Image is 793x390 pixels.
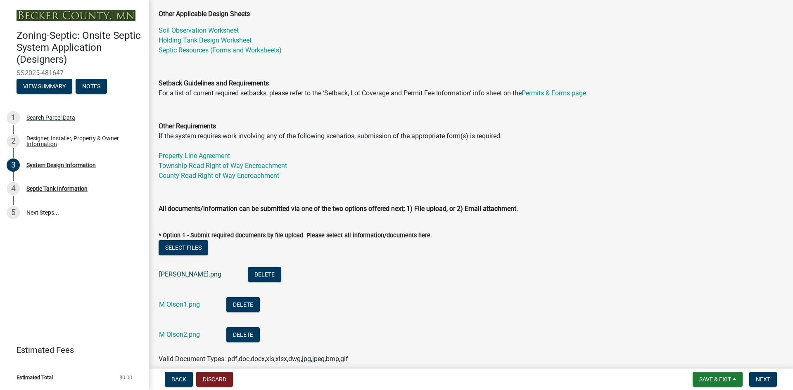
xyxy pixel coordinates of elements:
[693,372,743,387] button: Save & Exit
[248,267,281,282] button: Delete
[749,372,777,387] button: Next
[17,10,135,21] img: Becker County, Minnesota
[26,186,88,191] div: Septic Tank Information
[226,297,260,312] button: Delete
[159,79,269,87] strong: Setback Guidelines and Requirements
[226,301,260,309] wm-modal-confirm: Delete Document
[119,375,132,380] span: $0.00
[26,115,75,121] div: Search Parcel Data
[159,26,239,34] a: Soil Observation Worksheet
[226,327,260,342] button: Delete
[7,342,135,358] a: Estimated Fees
[159,10,250,18] strong: Other Applicable Design Sheets
[159,121,783,181] p: If the system requires work involving any of the following scenarios, submission of the appropria...
[159,46,282,54] a: Septic Resources (Forms and Worksheets)
[159,233,432,239] label: * Option 1 - Submit required documents by file upload. Please select all information/documents here.
[159,355,348,363] span: Valid Document Types: pdf,doc,docx,xls,xlsx,dwg,jpg,jpeg,bmp,gif
[159,36,252,44] a: Holding Tank Design Worksheet
[7,135,20,148] div: 2
[26,135,135,147] div: Designer, Installer, Property & Owner Information
[756,376,770,383] span: Next
[226,331,260,339] wm-modal-confirm: Delete Document
[159,240,208,255] button: Select files
[159,152,230,160] a: Property Line Agreement
[7,182,20,195] div: 4
[76,79,107,94] button: Notes
[76,83,107,90] wm-modal-confirm: Notes
[165,372,193,387] button: Back
[17,375,53,380] span: Estimated Total
[159,78,783,98] p: For a list of current required setbacks, please refer to the ‘Setback, Lot Coverage and Permit Fe...
[159,122,216,130] strong: Other Requirements
[26,162,96,168] div: System Design Information
[17,83,72,90] wm-modal-confirm: Summary
[699,376,731,383] span: Save & Exit
[522,89,586,97] a: Permits & Forms page
[7,206,20,219] div: 5
[17,30,142,65] h4: Zoning-Septic: Onsite Septic System Application (Designers)
[159,331,200,338] a: M Olson2.png
[159,270,221,278] a: [PERSON_NAME].png
[171,376,186,383] span: Back
[17,79,72,94] button: View Summary
[159,172,279,180] a: County Road Right of Way Encroachment
[17,69,132,77] span: SS2025-481647
[159,162,287,170] a: Township Road Right of Way Encroachment
[248,271,281,279] wm-modal-confirm: Delete Document
[7,111,20,124] div: 1
[7,158,20,172] div: 3
[196,372,233,387] button: Discard
[159,300,200,308] a: M Olson1.png
[159,205,518,213] strong: All documents/information can be submitted via one of the two options offered next; 1) File uploa...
